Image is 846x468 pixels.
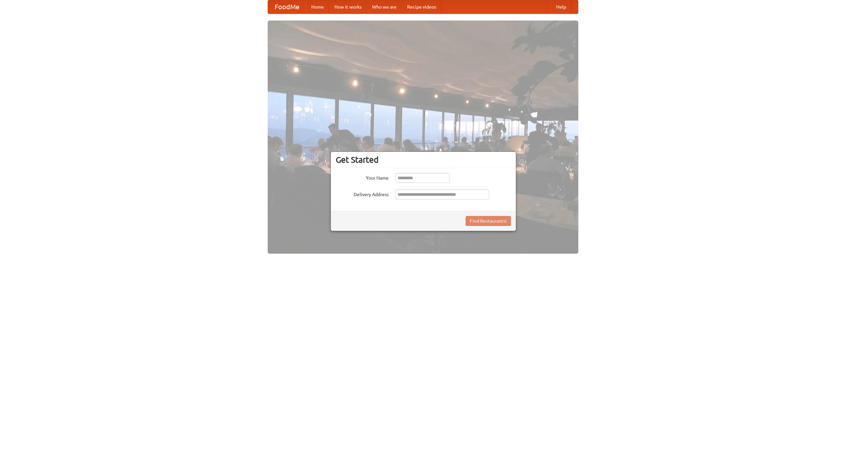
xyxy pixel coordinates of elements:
button: Find Restaurants! [466,216,511,226]
a: Recipe videos [402,0,442,14]
h3: Get Started [336,155,511,165]
label: Delivery Address [336,190,389,198]
a: FoodMe [268,0,306,14]
a: Help [551,0,571,14]
a: Who we are [367,0,402,14]
a: How it works [329,0,367,14]
a: Home [306,0,329,14]
label: Your Name [336,173,389,181]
